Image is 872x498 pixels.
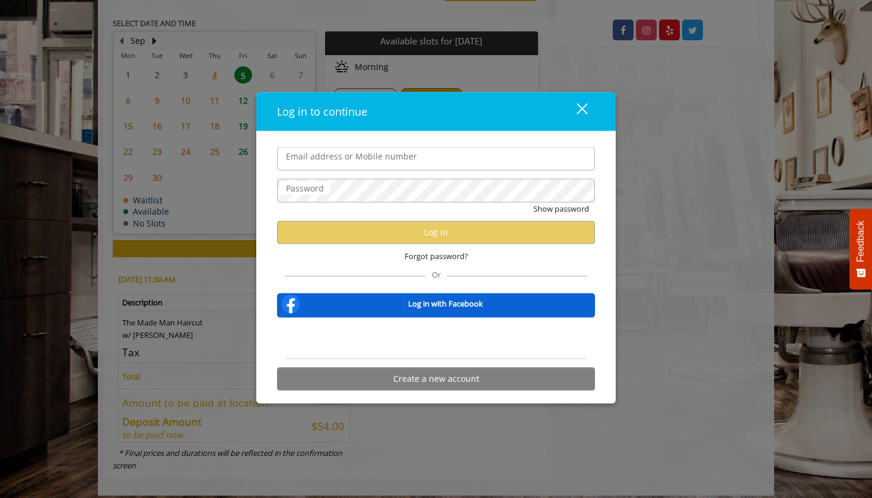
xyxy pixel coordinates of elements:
[855,221,866,262] span: Feedback
[277,147,595,171] input: Email address or Mobile number
[277,221,595,244] button: Log in
[563,103,587,120] div: close dialog
[277,104,367,119] span: Log in to continue
[277,179,595,203] input: Password
[533,203,589,215] button: Show password
[381,325,491,351] div: Sign in with Google. Opens in new tab
[280,182,330,195] label: Password
[280,150,423,163] label: Email address or Mobile number
[277,367,595,390] button: Create a new account
[375,325,497,351] iframe: Sign in with Google Button
[555,99,595,123] button: close dialog
[426,269,447,279] span: Or
[405,250,468,262] span: Forgot password?
[279,292,303,315] img: facebook-logo
[849,209,872,289] button: Feedback - Show survey
[408,298,483,310] b: Log in with Facebook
